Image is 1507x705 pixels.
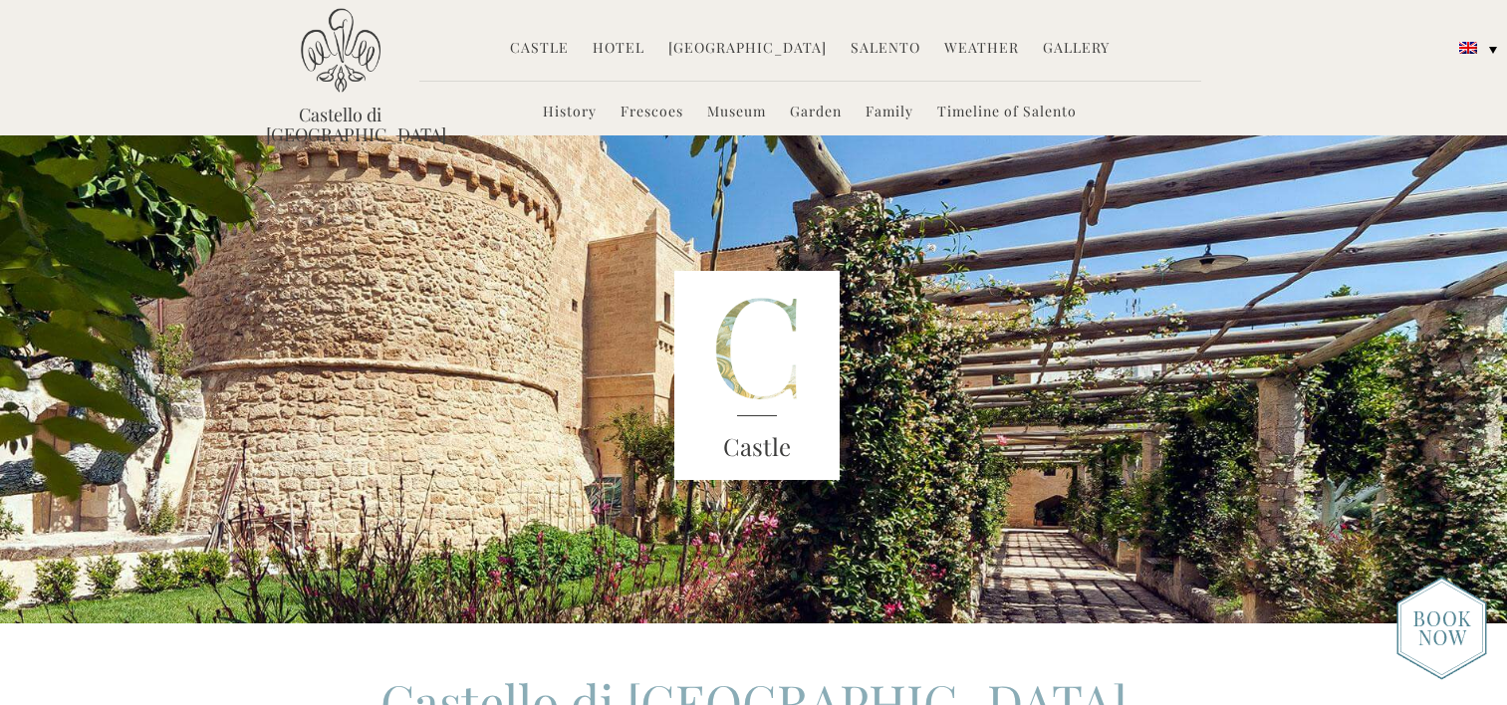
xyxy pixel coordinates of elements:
[301,8,380,93] img: Castello di Ugento
[937,102,1077,124] a: Timeline of Salento
[668,38,827,61] a: [GEOGRAPHIC_DATA]
[621,102,683,124] a: Frescoes
[866,102,913,124] a: Family
[944,38,1019,61] a: Weather
[1043,38,1110,61] a: Gallery
[1459,42,1477,54] img: English
[266,105,415,144] a: Castello di [GEOGRAPHIC_DATA]
[1396,577,1487,680] img: new-booknow.png
[593,38,644,61] a: Hotel
[674,271,840,480] img: castle-letter.png
[707,102,766,124] a: Museum
[674,429,840,465] h3: Castle
[851,38,920,61] a: Salento
[510,38,569,61] a: Castle
[790,102,842,124] a: Garden
[543,102,597,124] a: History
